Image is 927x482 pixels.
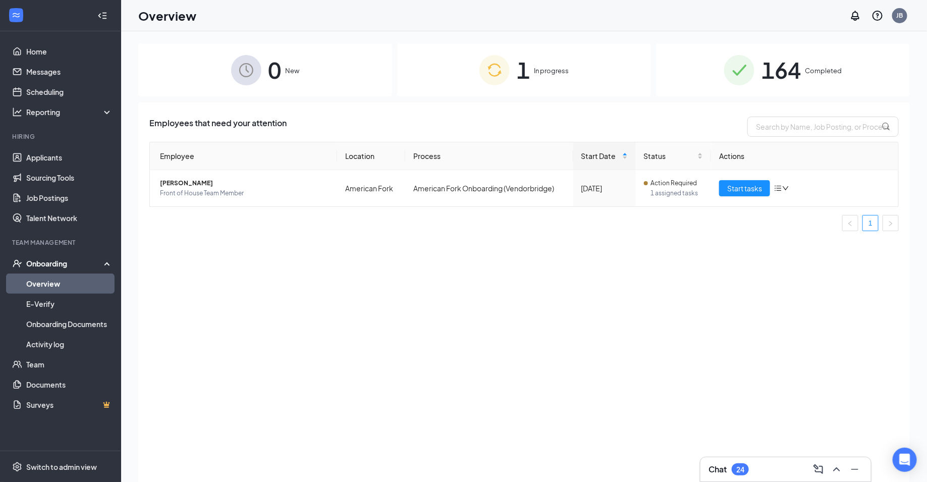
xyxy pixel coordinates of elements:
[805,66,842,76] span: Completed
[12,238,111,247] div: Team Management
[11,10,21,20] svg: WorkstreamLogo
[651,178,697,188] span: Action Required
[883,215,899,231] button: right
[847,461,863,477] button: Minimize
[26,107,113,117] div: Reporting
[774,184,782,192] span: bars
[849,463,861,475] svg: Minimize
[736,465,744,474] div: 24
[337,142,406,170] th: Location
[831,463,843,475] svg: ChevronUp
[26,62,113,82] a: Messages
[26,274,113,294] a: Overview
[26,208,113,228] a: Talent Network
[26,294,113,314] a: E-Verify
[405,170,573,206] td: American Fork Onboarding (Vendorbridge)
[97,11,107,21] svg: Collapse
[268,52,282,87] span: 0
[897,11,903,20] div: JB
[138,7,196,24] h1: Overview
[286,66,300,76] span: New
[782,185,789,192] span: down
[871,10,884,22] svg: QuestionInfo
[150,142,337,170] th: Employee
[581,150,620,162] span: Start Date
[863,216,878,231] a: 1
[160,188,329,198] span: Front of House Team Member
[534,66,569,76] span: In progress
[761,52,801,87] span: 164
[651,188,703,198] span: 1 assigned tasks
[719,180,770,196] button: Start tasks
[26,41,113,62] a: Home
[810,461,827,477] button: ComposeMessage
[12,132,111,141] div: Hiring
[849,10,861,22] svg: Notifications
[847,221,853,227] span: left
[581,183,628,194] div: [DATE]
[883,215,899,231] li: Next Page
[842,215,858,231] li: Previous Page
[26,395,113,415] a: SurveysCrown
[888,221,894,227] span: right
[12,462,22,472] svg: Settings
[149,117,287,137] span: Employees that need your attention
[829,461,845,477] button: ChevronUp
[405,142,573,170] th: Process
[160,178,329,188] span: [PERSON_NAME]
[812,463,825,475] svg: ComposeMessage
[26,374,113,395] a: Documents
[26,188,113,208] a: Job Postings
[26,168,113,188] a: Sourcing Tools
[644,150,696,162] span: Status
[26,314,113,334] a: Onboarding Documents
[26,82,113,102] a: Scheduling
[26,354,113,374] a: Team
[337,170,406,206] td: American Fork
[636,142,712,170] th: Status
[711,142,898,170] th: Actions
[727,183,762,194] span: Start tasks
[747,117,899,137] input: Search by Name, Job Posting, or Process
[12,107,22,117] svg: Analysis
[862,215,879,231] li: 1
[517,52,530,87] span: 1
[26,462,97,472] div: Switch to admin view
[708,464,727,475] h3: Chat
[842,215,858,231] button: left
[26,334,113,354] a: Activity log
[26,258,104,269] div: Onboarding
[26,147,113,168] a: Applicants
[12,258,22,269] svg: UserCheck
[893,448,917,472] div: Open Intercom Messenger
